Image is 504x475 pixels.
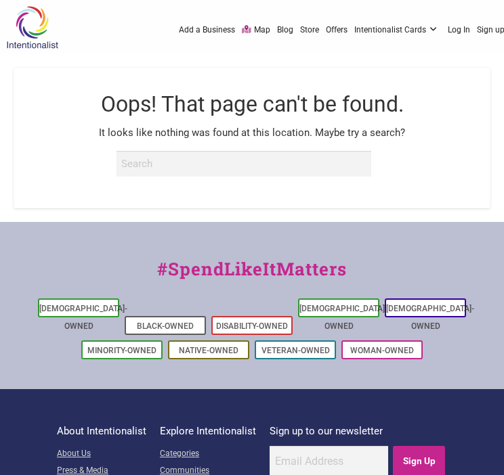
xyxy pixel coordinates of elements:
p: Explore Intentionalist [160,423,256,439]
a: Black-Owned [137,321,194,331]
a: Categories [160,446,256,463]
a: Intentionalist Cards [354,24,442,36]
p: About Intentionalist [57,423,146,439]
a: Veteran-Owned [261,346,330,355]
h1: Oops! That page can't be found. [49,89,455,120]
a: Disability-Owned [216,321,288,331]
p: It looks like nothing was found at this location. Maybe try a search? [49,125,455,141]
p: Sign up to our newsletter [270,423,447,439]
a: Native-Owned [179,346,238,355]
a: Minority-Owned [87,346,156,355]
input: Search [117,151,371,177]
a: Map [242,24,270,37]
a: [DEMOGRAPHIC_DATA]-Owned [386,304,474,331]
a: Log In [448,24,470,36]
a: Blog [277,24,293,36]
a: [DEMOGRAPHIC_DATA]-Owned [39,304,127,331]
a: Offers [326,24,348,36]
a: [DEMOGRAPHIC_DATA]-Owned [299,304,387,331]
a: Store [300,24,319,36]
a: Add a Business [179,24,235,36]
a: Woman-Owned [350,346,414,355]
a: About Us [57,446,146,463]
